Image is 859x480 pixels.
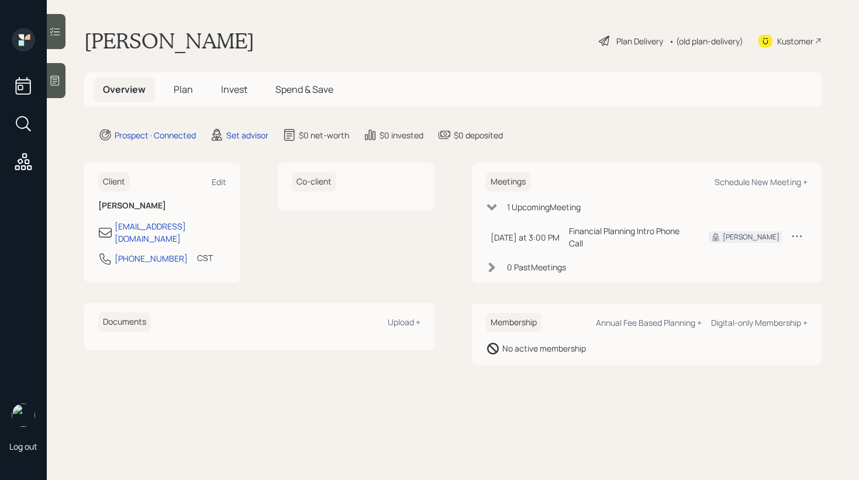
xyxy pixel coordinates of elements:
div: Set advisor [226,129,268,141]
div: [PERSON_NAME] [723,232,779,242]
h6: Client [98,172,130,192]
img: retirable_logo.png [12,404,35,427]
div: No active membership [502,342,586,354]
span: Overview [103,83,146,96]
div: $0 net-worth [299,129,349,141]
div: Log out [9,441,37,452]
h1: [PERSON_NAME] [84,28,254,54]
div: Financial Planning Intro Phone Call [569,225,691,249]
div: • (old plan-delivery) [669,35,743,47]
div: [EMAIL_ADDRESS][DOMAIN_NAME] [115,220,226,245]
h6: Documents [98,312,151,332]
div: $0 deposited [454,129,503,141]
div: CST [197,252,213,264]
div: $0 invested [380,129,423,141]
span: Plan [174,83,193,96]
div: Edit [212,176,226,187]
h6: Membership [486,313,541,332]
div: Digital-only Membership + [711,317,808,328]
div: Upload + [388,316,420,328]
div: [DATE] at 3:00 PM [491,231,560,244]
div: [PHONE_NUMBER] [115,252,188,265]
div: 0 Past Meeting s [507,261,566,273]
div: Prospect · Connected [115,129,196,141]
span: Invest [221,83,247,96]
div: Plan Delivery [616,35,663,47]
h6: Meetings [486,172,530,192]
h6: Co-client [292,172,336,192]
div: Schedule New Meeting + [715,176,808,187]
div: Kustomer [777,35,813,47]
div: 1 Upcoming Meeting [507,201,581,213]
span: Spend & Save [275,83,333,96]
h6: [PERSON_NAME] [98,201,226,211]
div: Annual Fee Based Planning + [596,317,702,328]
